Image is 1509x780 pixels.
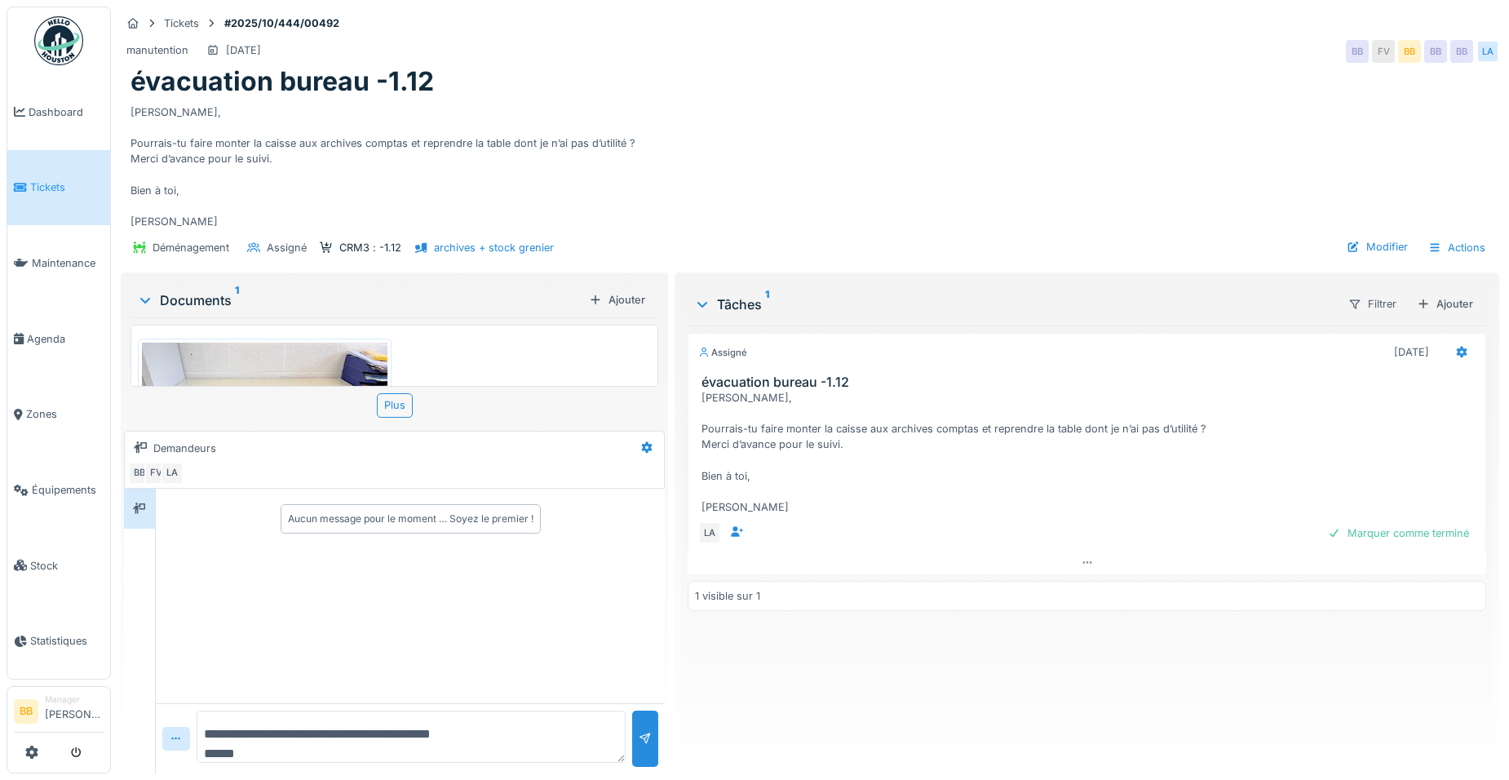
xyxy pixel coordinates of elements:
[1476,40,1499,63] div: LA
[7,377,110,453] a: Zones
[1346,40,1369,63] div: BB
[1321,522,1476,544] div: Marquer comme terminé
[14,699,38,724] li: BB
[34,16,83,65] img: Badge_color-CXgf-gQk.svg
[26,406,104,422] span: Zones
[701,374,1479,390] h3: évacuation bureau -1.12
[1394,344,1429,360] div: [DATE]
[1421,236,1493,259] div: Actions
[1372,40,1395,63] div: FV
[1410,293,1480,315] div: Ajouter
[128,462,151,485] div: BB
[7,74,110,150] a: Dashboard
[698,521,721,544] div: LA
[7,301,110,377] a: Agenda
[218,16,346,31] strong: #2025/10/444/00492
[267,240,307,255] div: Assigné
[30,558,104,574] span: Stock
[7,150,110,226] a: Tickets
[226,42,261,58] div: [DATE]
[698,346,747,360] div: Assigné
[377,393,413,417] div: Plus
[164,16,199,31] div: Tickets
[288,512,533,526] div: Aucun message pour le moment … Soyez le premier !
[582,289,652,311] div: Ajouter
[153,240,229,255] div: Déménagement
[7,604,110,680] a: Statistiques
[701,390,1479,516] div: [PERSON_NAME], Pourrais-tu faire monter la caisse aux archives comptas et reprendre la table dont...
[1450,40,1473,63] div: BB
[45,694,104,706] div: Manager
[27,331,104,347] span: Agenda
[142,343,387,526] img: 5plcoym2bfv0oo94l6k2o2rcmgml
[1398,40,1421,63] div: BB
[32,255,104,271] span: Maintenance
[695,588,760,604] div: 1 visible sur 1
[7,225,110,301] a: Maintenance
[144,462,167,485] div: FV
[434,240,554,255] div: archives + stock grenier
[131,98,1489,230] div: [PERSON_NAME], Pourrais-tu faire monter la caisse aux archives comptas et reprendre la table dont...
[1340,236,1414,258] div: Modifier
[161,462,184,485] div: LA
[126,42,188,58] div: manutention
[1341,292,1404,316] div: Filtrer
[694,295,1334,314] div: Tâches
[30,633,104,649] span: Statistiques
[137,290,582,310] div: Documents
[30,179,104,195] span: Tickets
[32,482,104,498] span: Équipements
[131,66,434,97] h1: évacuation bureau -1.12
[339,240,401,255] div: CRM3 : -1.12
[7,528,110,604] a: Stock
[235,290,239,310] sup: 1
[153,441,216,456] div: Demandeurs
[7,452,110,528] a: Équipements
[14,694,104,733] a: BB Manager[PERSON_NAME]
[765,295,769,314] sup: 1
[45,694,104,729] li: [PERSON_NAME]
[29,104,104,120] span: Dashboard
[1424,40,1447,63] div: BB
